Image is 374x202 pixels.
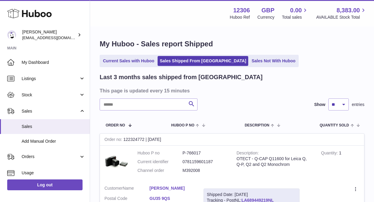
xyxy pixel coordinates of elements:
[7,30,16,39] img: hello@otect.co
[182,159,228,165] dd: 0781159601187
[245,123,269,127] span: Description
[22,154,79,160] span: Orders
[22,108,79,114] span: Sales
[282,14,309,20] span: Total sales
[230,14,250,20] div: Huboo Ref
[158,56,248,66] a: Sales Shipped From [GEOGRAPHIC_DATA]
[336,6,360,14] span: 8,383.00
[149,196,195,201] a: GU35 9QS
[104,185,149,193] dt: Name
[22,76,79,82] span: Listings
[22,138,85,144] span: Add Manual Order
[314,102,325,107] label: Show
[316,14,367,20] span: AVAILABLE Stock Total
[106,123,125,127] span: Order No
[22,29,76,41] div: [PERSON_NAME]
[207,192,296,197] div: Shipped Date: [DATE]
[321,151,339,157] strong: Quantity
[237,151,259,157] strong: Description
[104,186,123,191] span: Customer
[320,123,349,127] span: Quantity Sold
[237,156,312,167] div: OTECT - Q-CAP Q11600 for Leica Q, Q-P, Q2 and Q2 Monochrom
[233,6,250,14] strong: 12306
[22,92,79,98] span: Stock
[100,134,364,146] div: 122324772 | [DATE]
[22,170,85,176] span: Usage
[282,6,309,20] a: 0.00 Total sales
[290,6,302,14] span: 0.00
[249,56,297,66] a: Sales Not With Huboo
[7,179,83,190] a: Log out
[137,168,182,173] dt: Channel order
[101,56,156,66] a: Current Sales with Huboo
[137,159,182,165] dt: Current identifier
[258,14,275,20] div: Currency
[22,124,85,129] span: Sales
[317,146,364,181] td: 1
[22,35,88,40] span: [EMAIL_ADDRESS][DOMAIN_NAME]
[22,60,85,65] span: My Dashboard
[316,6,367,20] a: 8,383.00 AVAILABLE Stock Total
[352,102,364,107] span: entries
[104,150,128,174] img: $_57.JPG
[137,150,182,156] dt: Huboo P no
[100,87,363,94] h3: This page is updated every 15 minutes
[182,168,228,173] dd: M392008
[104,137,123,143] strong: Order no
[261,6,274,14] strong: GBP
[149,185,195,191] a: [PERSON_NAME]
[100,39,364,49] h1: My Huboo - Sales report Shipped
[100,73,263,81] h2: Last 3 months sales shipped from [GEOGRAPHIC_DATA]
[182,150,228,156] dd: P-766017
[171,123,194,127] span: Huboo P no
